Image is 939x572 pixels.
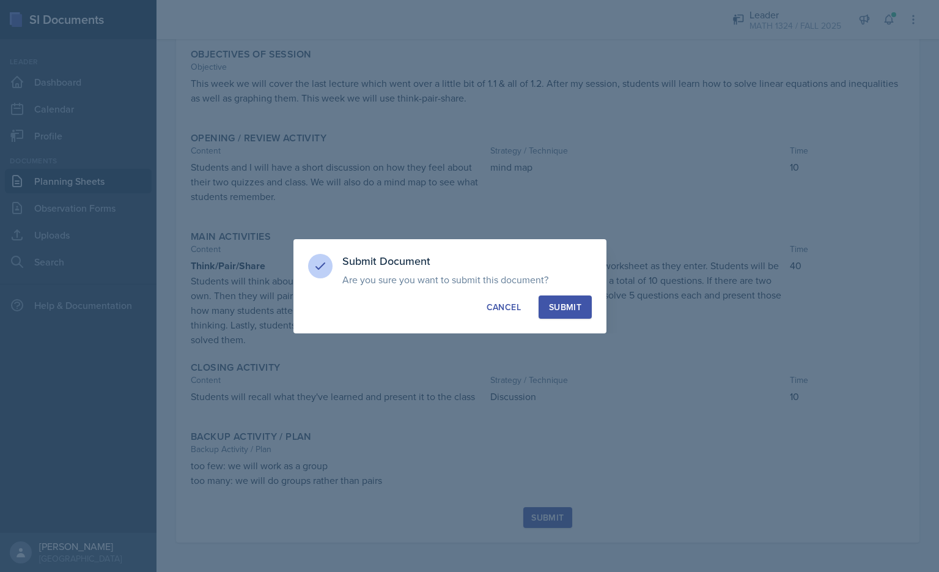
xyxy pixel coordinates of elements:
div: Submit [549,301,581,313]
p: Are you sure you want to submit this document? [342,273,592,286]
button: Submit [539,295,592,319]
div: Cancel [487,301,521,313]
button: Cancel [476,295,531,319]
h3: Submit Document [342,254,592,269]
